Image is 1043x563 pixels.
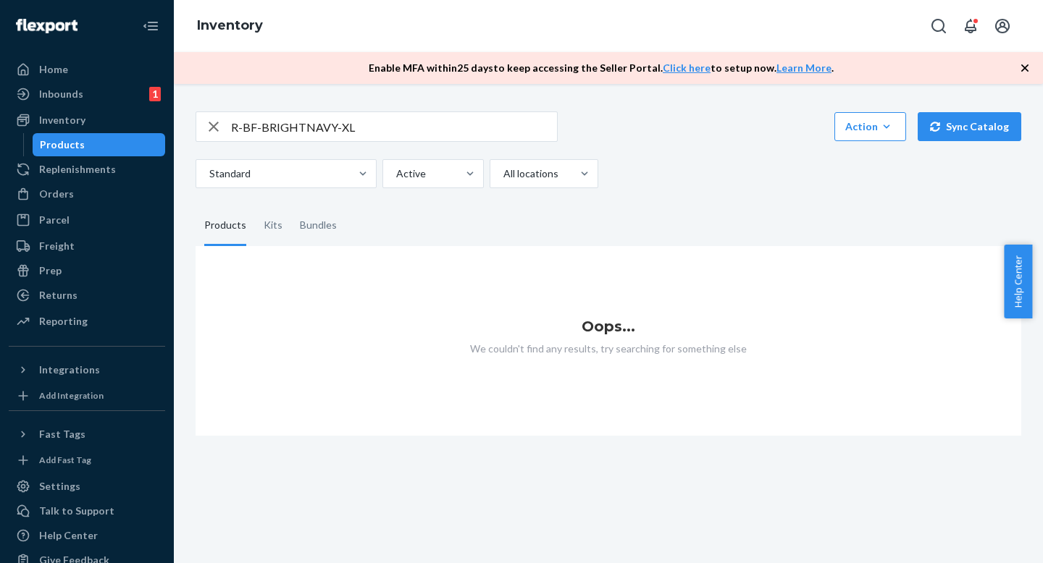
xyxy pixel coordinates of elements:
[39,454,91,466] div: Add Fast Tag
[39,187,74,201] div: Orders
[33,133,166,156] a: Products
[9,109,165,132] a: Inventory
[196,342,1021,356] p: We couldn't find any results, try searching for something else
[395,166,396,181] input: Active
[197,17,263,33] a: Inventory
[9,208,165,232] a: Parcel
[39,62,68,77] div: Home
[39,213,70,227] div: Parcel
[663,62,711,74] a: Click here
[149,87,161,101] div: 1
[988,12,1017,41] button: Open account menu
[9,82,165,106] a: Inbounds1
[924,12,953,41] button: Open Search Box
[776,62,832,74] a: Learn More
[9,182,165,206] a: Orders
[300,206,337,246] div: Bundles
[9,158,165,181] a: Replenishments
[39,113,85,127] div: Inventory
[9,358,165,381] button: Integrations
[39,162,116,177] div: Replenishments
[204,206,246,246] div: Products
[9,499,165,522] a: Talk to Support
[39,479,80,494] div: Settings
[9,475,165,498] a: Settings
[231,112,557,141] input: Search inventory by name or sku
[845,119,895,134] div: Action
[40,137,85,152] div: Products
[9,387,165,405] a: Add Integration
[136,12,165,41] button: Close Navigation
[39,427,85,441] div: Fast Tags
[9,284,165,307] a: Returns
[834,112,906,141] button: Action
[39,263,62,278] div: Prep
[39,528,98,543] div: Help Center
[39,239,75,253] div: Freight
[369,61,834,75] p: Enable MFA within 25 days to keep accessing the Seller Portal. to setup now. .
[185,5,275,47] ol: breadcrumbs
[39,504,114,518] div: Talk to Support
[9,524,165,547] a: Help Center
[16,19,78,33] img: Flexport logo
[956,12,985,41] button: Open notifications
[9,310,165,333] a: Reporting
[918,112,1021,141] button: Sync Catalog
[39,288,78,302] div: Returns
[39,314,88,329] div: Reporting
[264,206,282,246] div: Kits
[39,389,104,402] div: Add Integration
[9,452,165,469] a: Add Fast Tag
[39,363,100,377] div: Integrations
[196,318,1021,334] h1: Oops...
[9,234,165,258] a: Freight
[502,166,503,181] input: All locations
[39,87,83,101] div: Inbounds
[9,58,165,81] a: Home
[9,259,165,282] a: Prep
[9,423,165,446] button: Fast Tags
[1004,245,1032,318] button: Help Center
[208,166,209,181] input: Standard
